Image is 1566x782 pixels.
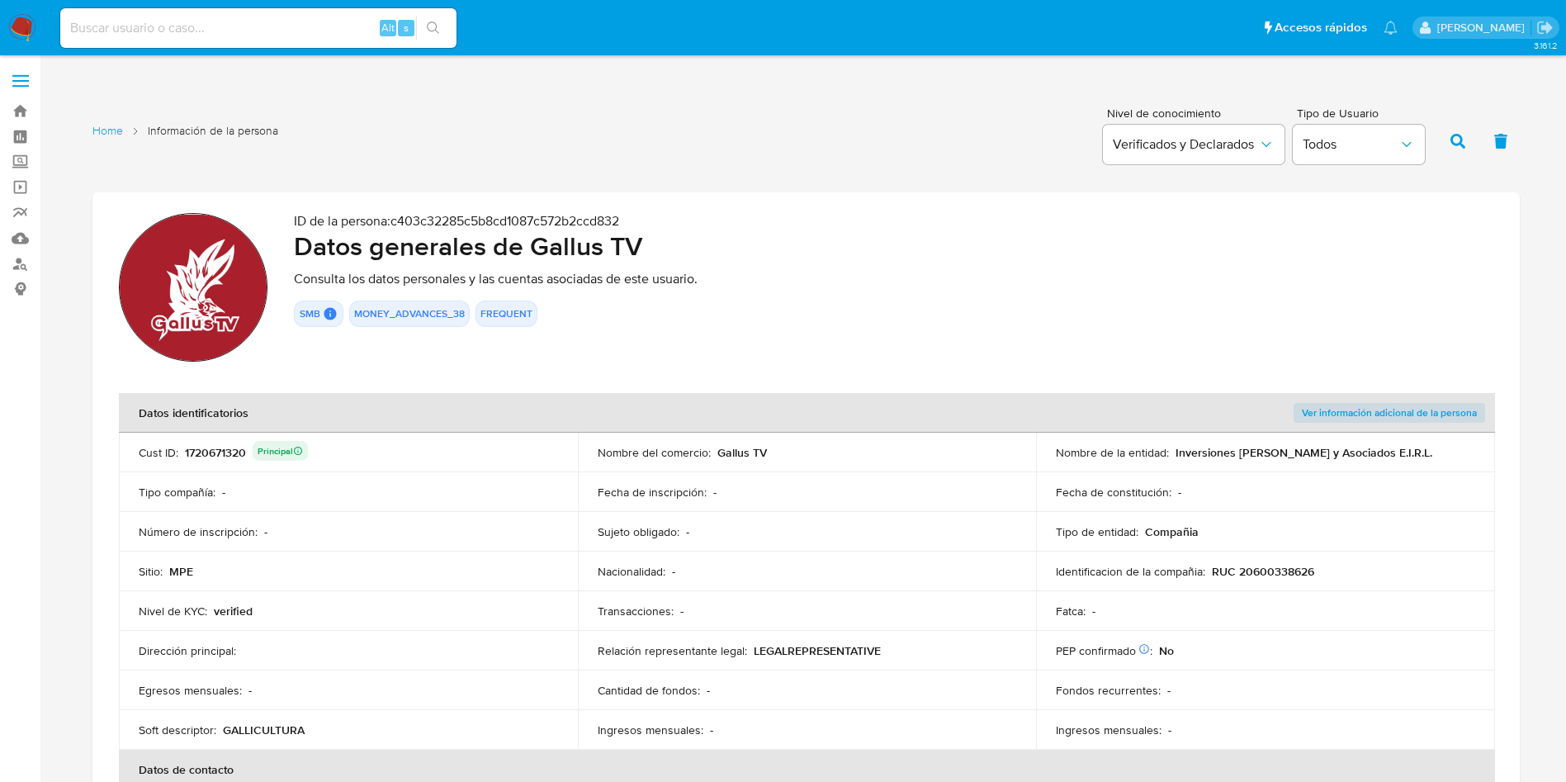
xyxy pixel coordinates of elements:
span: s [404,20,409,36]
span: Alt [381,20,395,36]
span: Nivel de conocimiento [1107,107,1284,119]
span: Accesos rápidos [1275,19,1367,36]
span: Información de la persona [148,123,278,139]
a: Notificaciones [1384,21,1398,35]
p: antonio.rossel@mercadolibre.com [1437,20,1531,36]
nav: List of pages [92,116,278,163]
input: Buscar usuario o caso... [60,17,457,39]
a: Salir [1536,19,1554,36]
button: Todos [1293,125,1425,164]
button: search-icon [416,17,450,40]
span: Todos [1303,136,1398,153]
span: Tipo de Usuario [1297,107,1429,119]
a: Home [92,123,123,139]
button: Verificados y Declarados [1103,125,1284,164]
span: Verificados y Declarados [1113,136,1258,153]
